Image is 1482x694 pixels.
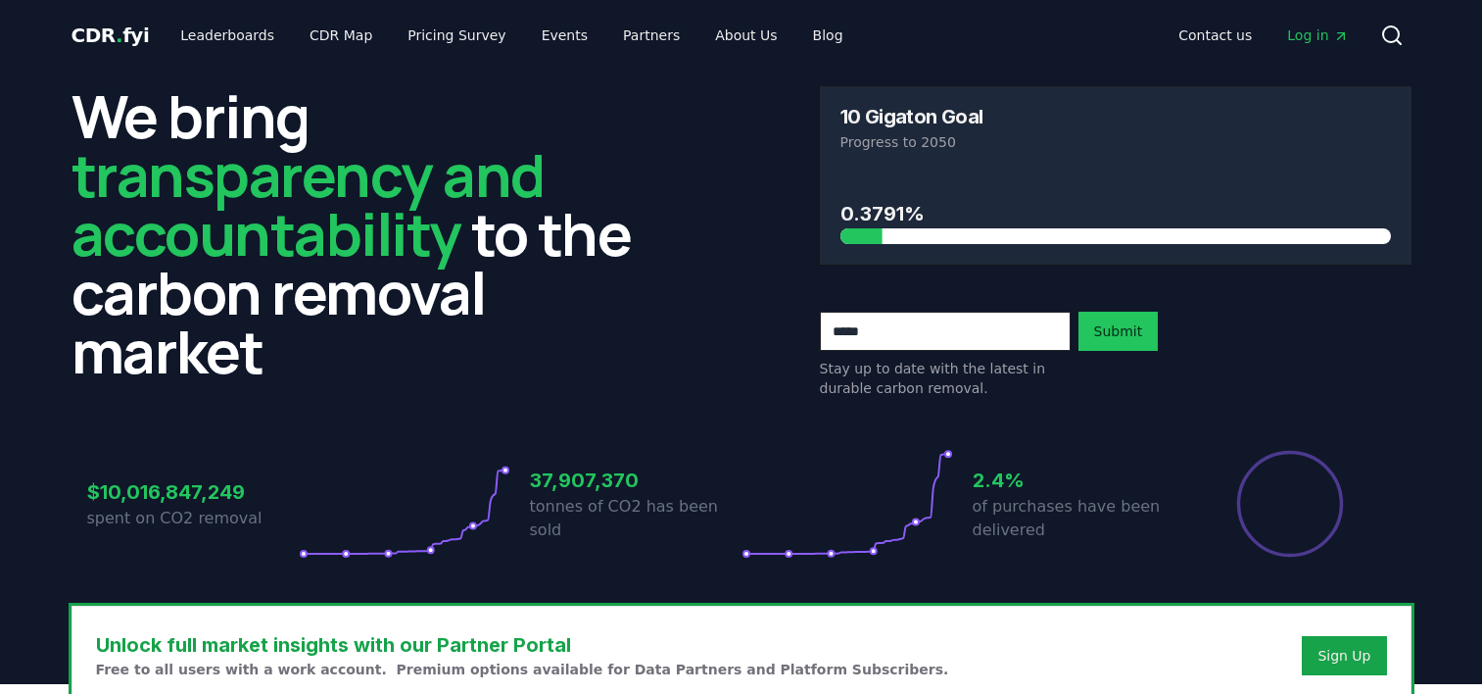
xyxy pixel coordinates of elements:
a: Events [526,18,603,53]
a: CDR Map [294,18,388,53]
h3: Unlock full market insights with our Partner Portal [96,630,949,660]
a: Leaderboards [165,18,290,53]
a: Pricing Survey [392,18,521,53]
button: Submit [1078,312,1159,351]
a: About Us [699,18,792,53]
a: Sign Up [1317,646,1370,666]
a: Contact us [1163,18,1267,53]
p: Free to all users with a work account. Premium options available for Data Partners and Platform S... [96,660,949,679]
h3: 0.3791% [840,199,1391,228]
a: Blog [797,18,859,53]
p: tonnes of CO2 has been sold [530,495,741,542]
h3: 37,907,370 [530,466,741,495]
a: Partners [607,18,695,53]
p: Stay up to date with the latest in durable carbon removal. [820,359,1071,398]
a: CDR.fyi [72,22,150,49]
h3: 10 Gigaton Goal [840,107,983,126]
div: Percentage of sales delivered [1235,449,1345,559]
span: . [116,24,122,47]
nav: Main [1163,18,1363,53]
span: Log in [1287,25,1348,45]
button: Sign Up [1302,636,1386,675]
p: spent on CO2 removal [87,507,299,530]
span: CDR fyi [72,24,150,47]
h3: 2.4% [973,466,1184,495]
nav: Main [165,18,858,53]
h3: $10,016,847,249 [87,477,299,507]
p: of purchases have been delivered [973,495,1184,542]
a: Log in [1271,18,1363,53]
h2: We bring to the carbon removal market [72,86,663,380]
span: transparency and accountability [72,134,545,273]
p: Progress to 2050 [840,132,1391,152]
